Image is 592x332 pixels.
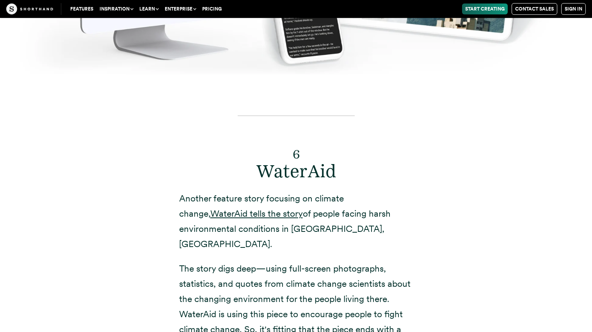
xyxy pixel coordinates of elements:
a: Contact Sales [512,3,557,15]
p: Another feature story focusing on climate change, of people facing harsh environmental conditions... [179,191,413,252]
button: Enterprise [162,4,199,14]
sub: 6 [293,147,300,162]
a: Sign in [561,3,586,15]
button: Learn [136,4,162,14]
button: Inspiration [96,4,136,14]
h2: WaterAid [179,138,413,181]
a: Pricing [199,4,225,14]
a: Features [67,4,96,14]
img: The Craft [6,4,53,14]
a: Start Creating [462,4,508,14]
a: WaterAid tells the story [210,208,303,219]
